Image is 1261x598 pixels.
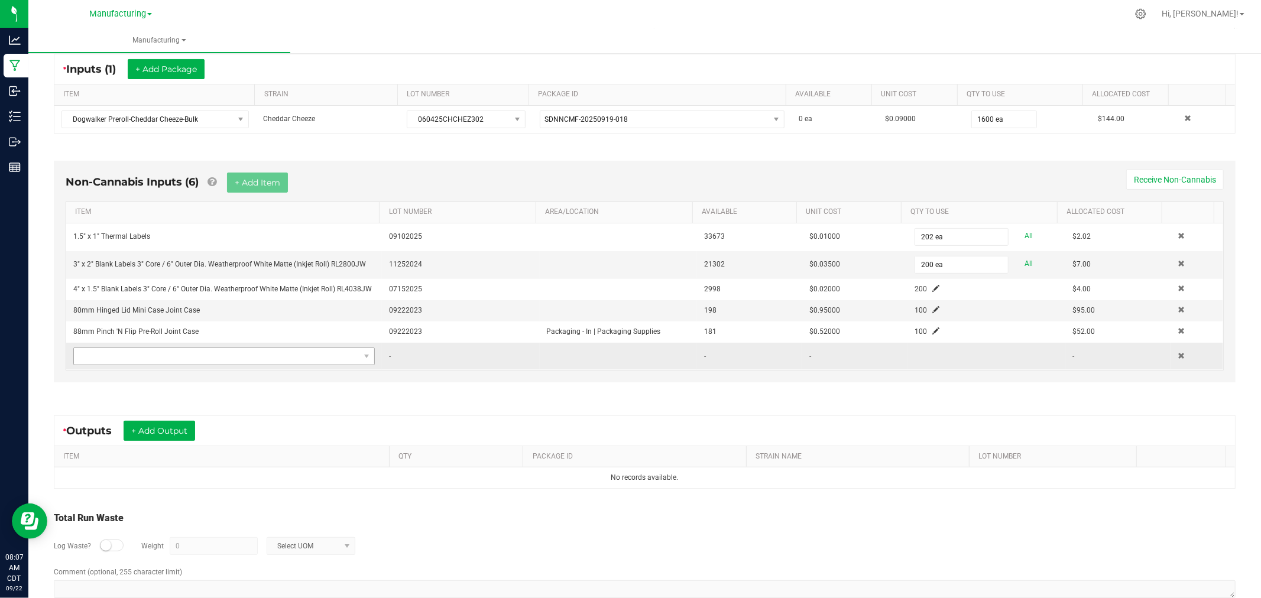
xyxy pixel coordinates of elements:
[5,552,23,584] p: 08:07 AM CDT
[54,467,1235,488] td: No records available.
[1126,170,1224,190] button: Receive Non-Cannabis
[128,59,205,79] button: + Add Package
[63,90,250,99] a: ITEMSortable
[75,207,375,217] a: ITEMSortable
[89,9,146,19] span: Manufacturing
[1178,90,1221,99] a: Sortable
[389,260,422,268] span: 11252024
[66,175,199,188] span: Non-Cannabis Inputs (6)
[1072,327,1095,336] span: $52.00
[1072,232,1091,240] span: $2.02
[547,327,661,336] span: Packaging - In | Packaging Supplies
[66,424,124,437] span: Outputs
[809,327,840,336] span: $0.52000
[915,306,927,314] span: 100
[1025,256,1033,272] a: All
[389,285,422,293] span: 07152025
[885,115,916,123] span: $0.09000
[61,110,249,128] span: NO DATA FOUND
[540,110,785,128] span: NO DATA FOUND
[915,285,927,293] span: 200
[805,115,812,123] span: ea
[756,452,965,461] a: STRAIN NAMESortable
[1072,260,1091,268] span: $7.00
[809,232,840,240] span: $0.01000
[1171,207,1210,217] a: Sortable
[62,111,234,128] span: Dogwalker Preroll-Cheddar Cheeze-Bulk
[704,260,725,268] span: 21302
[407,111,510,128] span: 060425CHCHEZ302
[1093,90,1164,99] a: Allocated CostSortable
[9,110,21,122] inline-svg: Inventory
[967,90,1078,99] a: QTY TO USESortable
[398,452,518,461] a: QTYSortable
[704,352,706,360] span: -
[12,503,47,539] iframe: Resource center
[389,232,422,240] span: 09102025
[1133,8,1148,19] div: Manage settings
[809,306,840,314] span: $0.95000
[809,285,840,293] span: $0.02000
[1098,115,1124,123] span: $144.00
[407,90,524,99] a: LOT NUMBERSortable
[389,306,422,314] span: 09222023
[795,90,867,99] a: AVAILABLESortable
[545,207,688,217] a: AREA/LOCATIONSortable
[263,115,315,123] span: Cheddar Cheeze
[9,85,21,97] inline-svg: Inbound
[73,285,372,293] span: 4" x 1.5" Blank Labels 3" Core / 6" Outer Dia. Weatherproof White Matte (Inkjet Roll) RL4038JW
[63,452,384,461] a: ITEMSortable
[73,347,375,365] span: NO DATA FOUND
[881,90,952,99] a: Unit CostSortable
[533,452,742,461] a: PACKAGE IDSortable
[702,207,792,217] a: AVAILABLESortable
[1072,285,1091,293] span: $4.00
[389,207,531,217] a: LOT NUMBERSortable
[704,285,721,293] span: 2998
[264,90,393,99] a: STRAINSortable
[124,421,195,441] button: + Add Output
[141,541,164,551] label: Weight
[1146,452,1221,461] a: Sortable
[389,327,422,336] span: 09222023
[9,161,21,173] inline-svg: Reports
[227,173,288,193] button: + Add Item
[73,327,199,336] span: 88mm Pinch 'N Flip Pre-Roll Joint Case
[978,452,1132,461] a: LOT NUMBERSortable
[704,327,717,336] span: 181
[1067,207,1158,217] a: Allocated CostSortable
[73,260,366,268] span: 3" x 2" Blank Labels 3" Core / 6" Outer Dia. Weatherproof White Matte (Inkjet Roll) RL2800JW
[545,115,628,123] span: SDNNCMF-20250919-018
[54,541,91,551] label: Log Waste?
[54,567,182,577] label: Comment (optional, 255 character limit)
[28,35,290,45] span: Manufacturing
[1072,352,1074,360] span: -
[389,352,391,360] span: -
[704,232,725,240] span: 33673
[915,327,927,336] span: 100
[809,260,840,268] span: $0.03500
[1025,228,1033,244] a: All
[538,90,781,99] a: PACKAGE IDSortable
[9,60,21,71] inline-svg: Manufacturing
[1072,306,1095,314] span: $95.00
[73,232,150,240] span: 1.5" x 1" Thermal Labels
[809,352,811,360] span: -
[54,511,1236,525] div: Total Run Waste
[73,306,200,314] span: 80mm Hinged Lid Mini Case Joint Case
[806,207,897,217] a: Unit CostSortable
[5,584,23,593] p: 09/22
[208,175,216,188] a: Add Non-Cannabis items that were also consumed in the run (e.g. gloves and packaging); Also add N...
[799,115,803,123] span: 0
[704,306,717,314] span: 198
[28,28,290,53] a: Manufacturing
[9,34,21,46] inline-svg: Analytics
[9,136,21,148] inline-svg: Outbound
[66,63,128,76] span: Inputs (1)
[1162,9,1239,18] span: Hi, [PERSON_NAME]!
[910,207,1053,217] a: QTY TO USESortable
